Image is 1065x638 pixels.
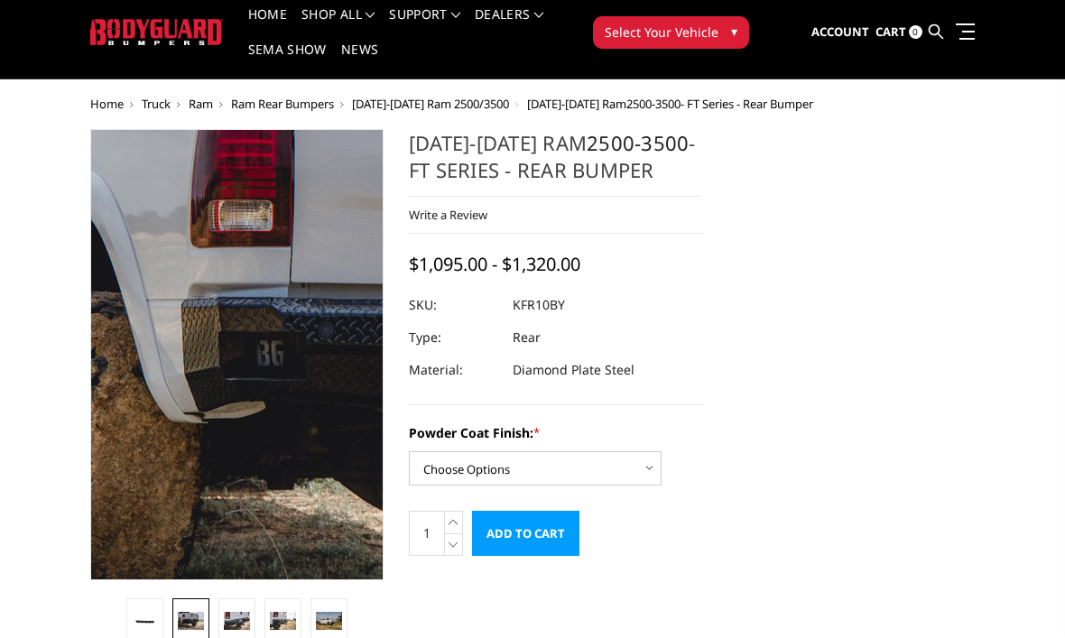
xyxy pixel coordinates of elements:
[90,96,124,112] a: Home
[811,8,869,57] a: Account
[409,289,499,321] dt: SKU:
[626,96,681,112] a: 2500-3500
[224,612,250,629] img: 2010-2018 Ram 2500-3500 - FT Series - Rear Bumper
[875,23,906,40] span: Cart
[472,511,579,556] input: Add to Cart
[875,8,922,57] a: Cart 0
[731,22,737,41] span: ▾
[90,129,384,580] a: 2010-2018 Ram 2500-3500 - FT Series - Rear Bumper
[475,8,543,43] a: Dealers
[90,19,223,45] img: BODYGUARD BUMPERS
[132,615,158,627] img: 2010-2018 Ram 2500-3500 - FT Series - Rear Bumper
[409,354,499,386] dt: Material:
[270,612,296,629] img: 2010-2018 Ram 2500-3500 - FT Series - Rear Bumper
[301,8,375,43] a: shop all
[352,96,509,112] a: [DATE]-[DATE] Ram 2500/3500
[189,96,213,112] a: Ram
[409,252,580,276] span: $1,095.00 - $1,320.00
[527,96,813,112] span: [DATE]-[DATE] Ram - FT Series - Rear Bumper
[513,289,565,321] dd: KFR10BY
[513,321,541,354] dd: Rear
[811,23,869,40] span: Account
[231,96,334,112] a: Ram Rear Bumpers
[605,23,718,42] span: Select Your Vehicle
[248,43,327,79] a: SEMA Show
[178,612,204,629] img: 2010-2018 Ram 2500-3500 - FT Series - Rear Bumper
[593,16,749,49] button: Select Your Vehicle
[389,8,460,43] a: Support
[587,129,689,156] a: 2500-3500
[248,8,287,43] a: Home
[409,423,702,442] label: Powder Coat Finish:
[316,612,342,629] img: 2010-2018 Ram 2500-3500 - FT Series - Rear Bumper
[909,25,922,39] span: 0
[409,129,702,197] h1: [DATE]-[DATE] Ram - FT Series - Rear Bumper
[409,207,487,223] a: Write a Review
[341,43,378,79] a: News
[513,354,634,386] dd: Diamond Plate Steel
[409,321,499,354] dt: Type:
[142,96,171,112] a: Truck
